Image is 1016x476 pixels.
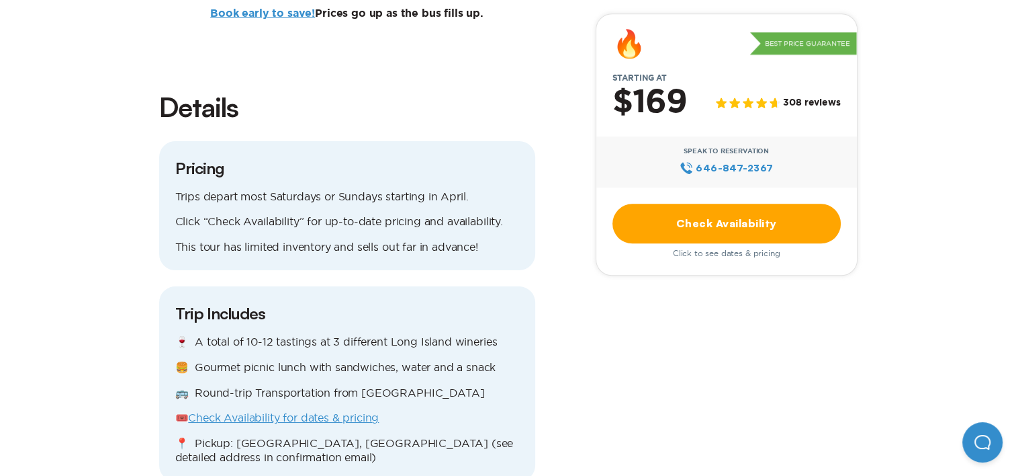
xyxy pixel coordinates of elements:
p: 🎟️ [175,411,519,426]
p: 🍔 Gourmet picnic lunch with sandwiches, water and a snack [175,360,519,375]
p: Trips depart most Saturdays or Sundays starting in April. [175,190,519,204]
p: This tour has limited inventory and sells out far in advance! [175,240,519,255]
p: 📍 Pickup: [GEOGRAPHIC_DATA], [GEOGRAPHIC_DATA] (see detailed address in confirmation email) [175,436,519,465]
b: Prices go up as the bus fills up. [210,8,483,19]
a: 646‍-847‍-2367 [680,161,773,175]
iframe: Help Scout Beacon - Open [962,422,1003,463]
p: Click “Check Availability” for up-to-date pricing and availability. [175,214,519,229]
span: 646‍-847‍-2367 [696,161,773,175]
h2: $169 [612,85,687,120]
span: Speak to Reservation [684,147,769,155]
p: Best Price Guarantee [750,32,857,55]
p: 🍷 A total of 10-12 tastings at 3 different Long Island wineries [175,335,519,350]
span: 308 reviews [783,98,840,110]
a: Check Availability for dates & pricing [188,411,379,424]
a: Check Availability [612,204,841,243]
h3: Trip Includes [175,303,519,324]
div: 🔥 [612,30,646,57]
h2: Details [159,89,535,125]
p: 🚌 Round-trip Transportation from [GEOGRAPHIC_DATA] [175,386,519,401]
a: Book early to save! [210,8,315,19]
span: Starting at [596,73,683,83]
h3: Pricing [175,157,519,179]
span: Click to see dates & pricing [673,249,780,258]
